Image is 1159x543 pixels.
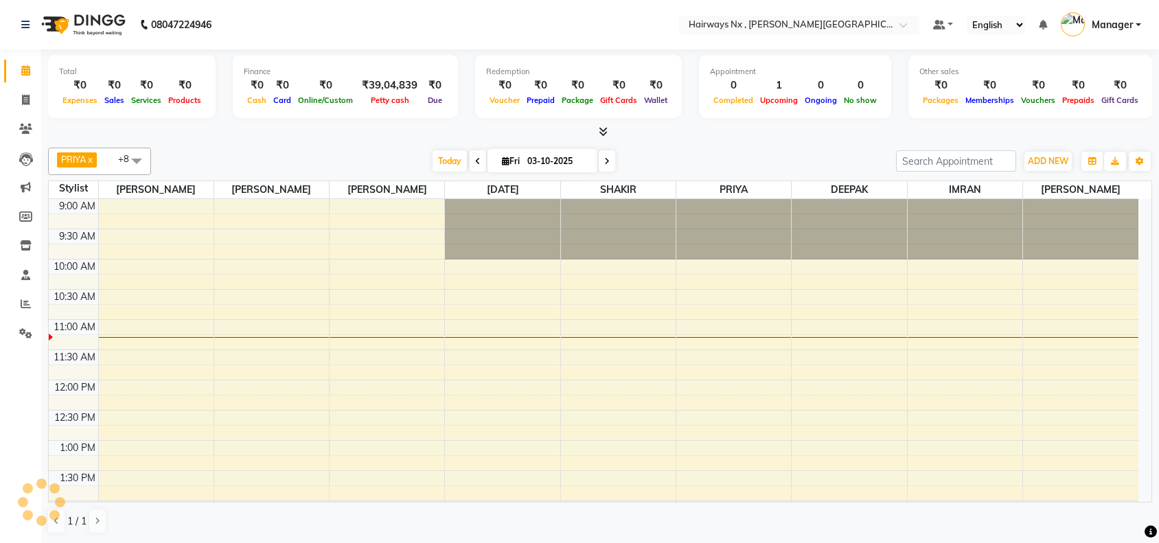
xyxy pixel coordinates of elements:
span: Ongoing [801,95,840,105]
span: Package [558,95,597,105]
b: 08047224946 [151,5,211,44]
div: 1 [757,78,801,93]
div: ₹0 [295,78,356,93]
span: Gift Cards [1098,95,1142,105]
div: ₹0 [919,78,962,93]
span: Cash [244,95,270,105]
span: Packages [919,95,962,105]
span: No show [840,95,880,105]
div: ₹0 [1098,78,1142,93]
button: ADD NEW [1024,152,1072,171]
div: Stylist [49,181,98,196]
div: 9:30 AM [56,229,98,244]
div: ₹0 [558,78,597,93]
span: ADD NEW [1028,156,1068,166]
span: +8 [118,153,139,164]
div: 10:00 AM [51,259,98,274]
iframe: chat widget [1101,488,1145,529]
div: ₹0 [486,78,523,93]
span: [PERSON_NAME] [99,181,214,198]
div: 10:30 AM [51,290,98,304]
span: Fri [498,156,523,166]
span: [PERSON_NAME] [1023,181,1138,198]
span: IMRAN [908,181,1022,198]
span: Memberships [962,95,1018,105]
span: Vouchers [1018,95,1059,105]
div: ₹0 [641,78,671,93]
span: Prepaids [1059,95,1098,105]
div: Total [59,66,205,78]
div: ₹0 [244,78,270,93]
div: 2:00 PM [57,501,98,516]
span: Online/Custom [295,95,356,105]
input: Search Appointment [896,150,1016,172]
span: PRIYA [676,181,791,198]
div: Appointment [710,66,880,78]
span: DEEPAK [792,181,906,198]
div: ₹0 [59,78,101,93]
div: 1:30 PM [57,471,98,485]
div: ₹0 [128,78,165,93]
a: x [87,154,93,165]
span: Expenses [59,95,101,105]
div: ₹0 [423,78,447,93]
div: ₹39,04,839 [356,78,423,93]
div: ₹0 [597,78,641,93]
span: Sales [101,95,128,105]
span: [PERSON_NAME] [214,181,329,198]
span: 1 / 1 [67,514,87,529]
div: 9:00 AM [56,199,98,213]
span: SHAKIR [561,181,676,198]
span: [PERSON_NAME] [330,181,444,198]
div: ₹0 [523,78,558,93]
span: Wallet [641,95,671,105]
span: Completed [710,95,757,105]
div: 0 [840,78,880,93]
span: Products [165,95,205,105]
div: ₹0 [1018,78,1059,93]
div: ₹0 [101,78,128,93]
span: PRIYA [61,154,87,165]
div: 1:00 PM [57,441,98,455]
span: Voucher [486,95,523,105]
div: Finance [244,66,447,78]
div: ₹0 [270,78,295,93]
div: ₹0 [1059,78,1098,93]
div: Redemption [486,66,671,78]
span: Petty cash [367,95,413,105]
span: Prepaid [523,95,558,105]
span: Due [424,95,446,105]
span: Today [433,150,467,172]
img: Manager [1061,12,1085,36]
div: 12:30 PM [51,411,98,425]
div: 11:00 AM [51,320,98,334]
input: 2025-10-03 [523,151,592,172]
div: 12:00 PM [51,380,98,395]
span: Upcoming [757,95,801,105]
div: ₹0 [165,78,205,93]
span: Services [128,95,165,105]
span: Gift Cards [597,95,641,105]
div: 0 [710,78,757,93]
img: logo [35,5,129,44]
div: Other sales [919,66,1142,78]
span: Card [270,95,295,105]
span: Manager [1092,18,1133,32]
div: 11:30 AM [51,350,98,365]
div: 0 [801,78,840,93]
div: ₹0 [962,78,1018,93]
span: [DATE] [445,181,560,198]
